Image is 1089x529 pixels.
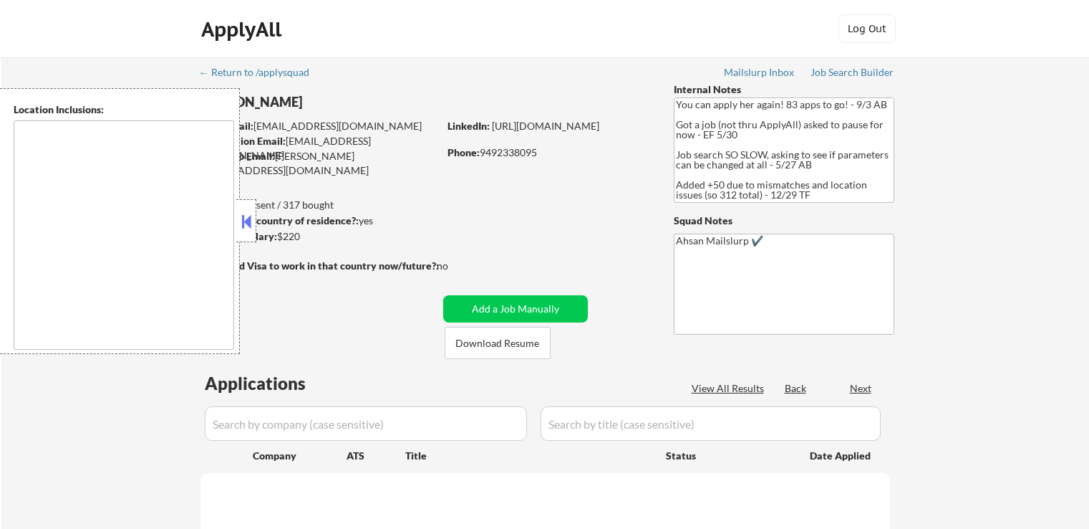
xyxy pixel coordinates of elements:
div: [EMAIL_ADDRESS][DOMAIN_NAME] [201,134,438,162]
a: ← Return to /applysquad [199,67,323,81]
button: Add a Job Manually [443,295,588,323]
div: Next [850,381,873,396]
a: [URL][DOMAIN_NAME] [492,120,599,132]
div: Location Inclusions: [14,103,234,117]
div: Applications [205,375,347,392]
div: ApplyAll [201,17,286,42]
div: [PERSON_NAME] [200,93,495,111]
strong: Can work in country of residence?: [200,214,359,227]
strong: Phone: [447,146,480,158]
div: Company [253,449,347,463]
div: Title [405,449,652,463]
div: Job Search Builder [810,67,894,77]
div: Squad Notes [674,214,894,228]
a: Mailslurp Inbox [724,67,795,81]
div: Date Applied [810,449,873,463]
button: Download Resume [445,327,551,359]
div: View All Results [692,381,768,396]
div: yes [200,214,434,228]
div: $220 [200,229,438,244]
div: Internal Notes [674,82,894,97]
div: Back [785,381,808,396]
div: [EMAIL_ADDRESS][DOMAIN_NAME] [201,119,438,133]
strong: LinkedIn: [447,120,490,132]
div: no [437,259,478,273]
div: ← Return to /applysquad [199,67,323,77]
div: 237 sent / 317 bought [200,198,438,212]
input: Search by title (case sensitive) [541,406,881,441]
input: Search by company (case sensitive) [205,406,527,441]
strong: Will need Visa to work in that country now/future?: [200,259,439,272]
button: Log Out [838,14,896,43]
div: ATS [347,449,405,463]
div: 9492338095 [447,146,650,160]
div: Status [666,442,789,468]
div: [PERSON_NAME][EMAIL_ADDRESS][DOMAIN_NAME] [200,149,438,177]
div: Mailslurp Inbox [724,67,795,77]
